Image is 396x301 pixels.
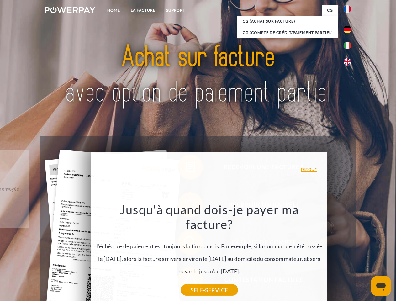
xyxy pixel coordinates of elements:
img: title-powerpay_fr.svg [60,30,336,120]
a: retour [301,166,317,172]
a: CG (Compte de crédit/paiement partiel) [237,27,338,38]
h3: Jusqu'à quand dois-je payer ma facture? [95,202,324,232]
img: it [344,42,351,49]
a: CG [322,5,338,16]
div: L'échéance de paiement est toujours la fin du mois. Par exemple, si la commande a été passée le [... [95,202,324,290]
img: en [344,58,351,66]
a: Home [102,5,125,16]
a: CG (achat sur facture) [237,16,338,27]
a: SELF-SERVICE [181,284,238,296]
img: de [344,26,351,33]
a: Support [161,5,191,16]
img: fr [344,5,351,13]
iframe: Bouton de lancement de la fenêtre de messagerie [371,276,391,296]
a: LA FACTURE [125,5,161,16]
img: logo-powerpay-white.svg [45,7,95,13]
